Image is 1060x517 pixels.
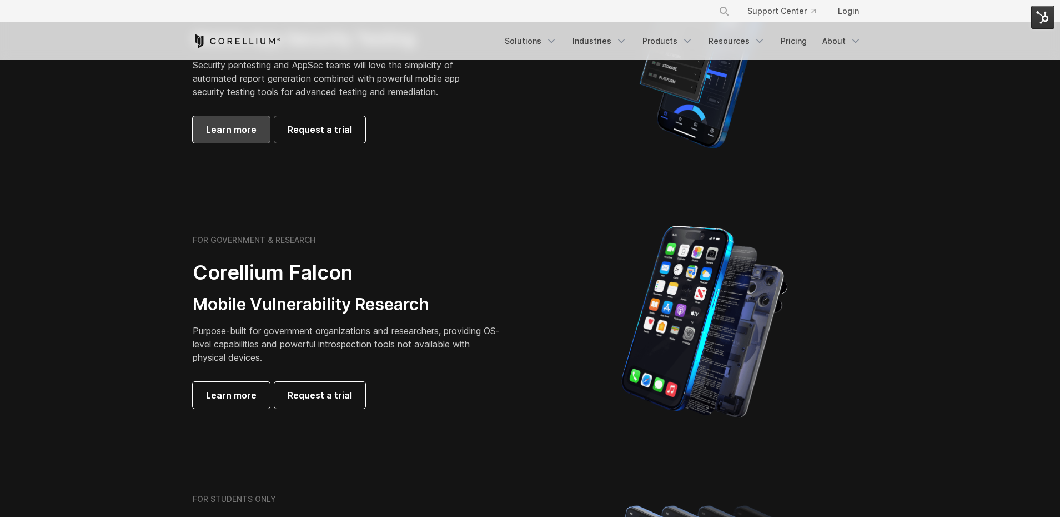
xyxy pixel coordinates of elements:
div: Navigation Menu [498,31,868,51]
a: Products [636,31,700,51]
h6: FOR GOVERNMENT & RESEARCH [193,235,315,245]
a: Learn more [193,382,270,409]
a: Request a trial [274,116,365,143]
a: Pricing [774,31,813,51]
img: iPhone model separated into the mechanics used to build the physical device. [621,225,788,419]
button: Search [714,1,734,21]
a: Solutions [498,31,564,51]
h3: Mobile Vulnerability Research [193,294,504,315]
a: Support Center [739,1,825,21]
a: Request a trial [274,382,365,409]
p: Security pentesting and AppSec teams will love the simplicity of automated report generation comb... [193,58,477,98]
a: Corellium Home [193,34,281,48]
p: Purpose-built for government organizations and researchers, providing OS-level capabilities and p... [193,324,504,364]
a: Learn more [193,116,270,143]
span: Request a trial [288,389,352,402]
span: Learn more [206,123,257,136]
h6: FOR STUDENTS ONLY [193,494,276,504]
div: Navigation Menu [705,1,868,21]
span: Request a trial [288,123,352,136]
a: About [816,31,868,51]
a: Industries [566,31,634,51]
a: Login [829,1,868,21]
h2: Corellium Falcon [193,260,504,285]
a: Resources [702,31,772,51]
img: HubSpot Tools Menu Toggle [1031,6,1054,29]
span: Learn more [206,389,257,402]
